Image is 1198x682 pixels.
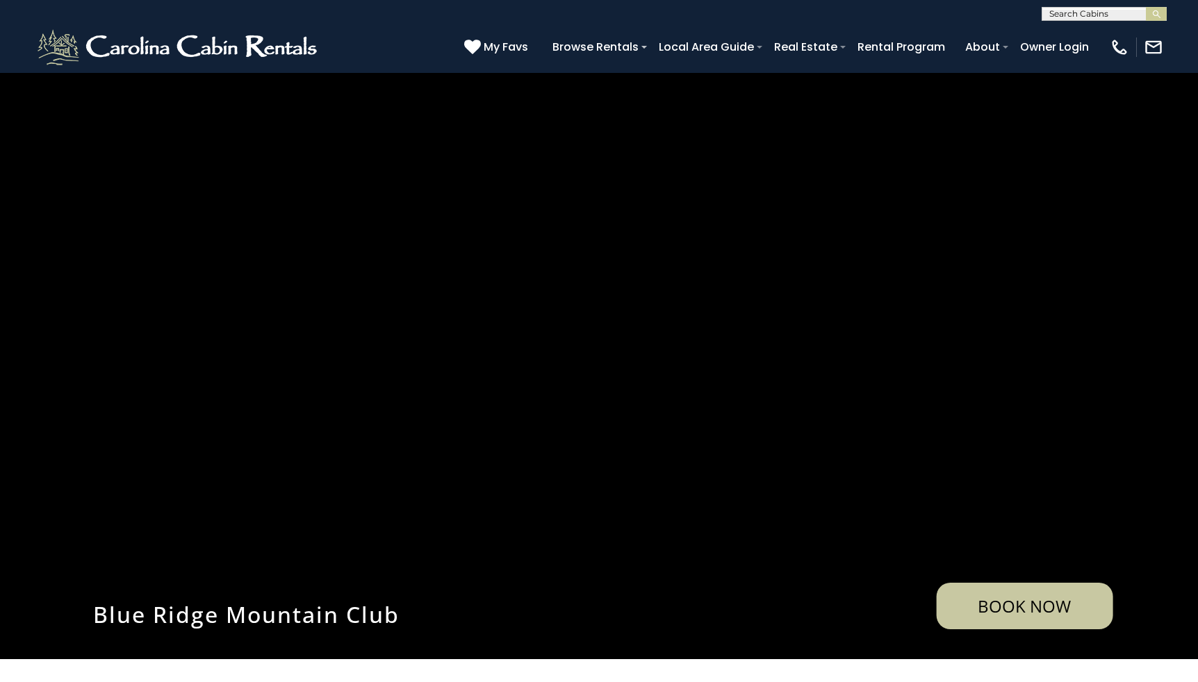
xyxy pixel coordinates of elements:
a: Local Area Guide [652,35,761,59]
a: Rental Program [851,35,952,59]
span: My Favs [484,38,528,56]
a: Book Now [936,583,1113,629]
a: Owner Login [1013,35,1096,59]
a: About [958,35,1007,59]
a: Browse Rentals [545,35,646,59]
a: Real Estate [767,35,844,59]
img: White-1-2.png [35,26,323,68]
a: My Favs [464,38,532,56]
img: phone-regular-white.png [1110,38,1129,57]
img: mail-regular-white.png [1144,38,1163,57]
h1: Blue Ridge Mountain Club [83,599,583,629]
